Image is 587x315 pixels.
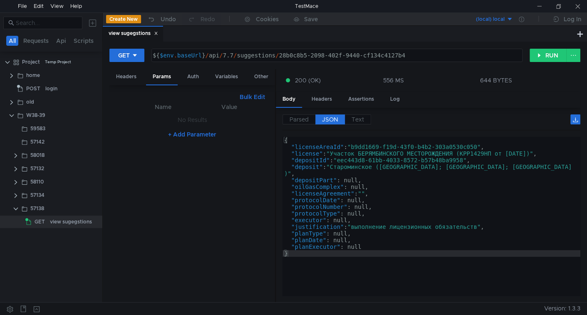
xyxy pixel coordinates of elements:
[256,14,279,24] div: Cookies
[30,202,44,215] div: 57138
[30,136,45,148] div: 57142
[6,36,18,46] button: All
[352,116,364,123] span: Text
[544,303,580,315] span: Version: 1.3.3
[455,12,513,26] button: (local) local
[384,92,406,107] div: Log
[322,116,338,123] span: JSON
[54,36,69,46] button: Api
[208,69,245,84] div: Variables
[22,56,40,68] div: Project
[141,13,182,25] button: Undo
[35,216,45,228] span: GET
[26,69,40,82] div: home
[383,77,404,84] div: 556 MS
[106,15,141,23] button: Create New
[181,69,206,84] div: Auth
[530,49,567,62] button: RUN
[304,16,318,22] div: Save
[21,36,51,46] button: Requests
[71,36,96,46] button: Scripts
[480,77,512,84] div: 644 BYTES
[305,92,339,107] div: Headers
[564,14,581,24] div: Log In
[16,18,77,27] input: Search...
[30,189,45,201] div: 57134
[109,49,144,62] button: GET
[276,92,302,108] div: Body
[161,14,176,24] div: Undo
[201,14,215,24] div: Redo
[129,102,197,112] th: Name
[182,13,221,25] button: Redo
[109,69,143,84] div: Headers
[30,122,45,135] div: 59583
[165,129,220,139] button: + Add Parameter
[26,82,40,95] span: POST
[178,116,207,124] nz-embed-empty: No Results
[30,162,44,175] div: 57132
[476,15,505,23] div: (local) local
[118,51,130,60] div: GET
[197,102,262,112] th: Value
[290,116,309,123] span: Parsed
[26,109,45,122] div: W38-39
[248,69,275,84] div: Other
[146,69,178,85] div: Params
[45,56,71,68] div: Temp Project
[236,92,268,102] button: Bulk Edit
[26,96,34,108] div: old
[295,76,321,85] span: 200 (OK)
[109,29,158,38] div: view sugegstions
[30,149,45,161] div: 58018
[45,82,57,95] div: login
[50,216,92,228] div: view sugegstions
[342,92,381,107] div: Assertions
[30,176,44,188] div: 58110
